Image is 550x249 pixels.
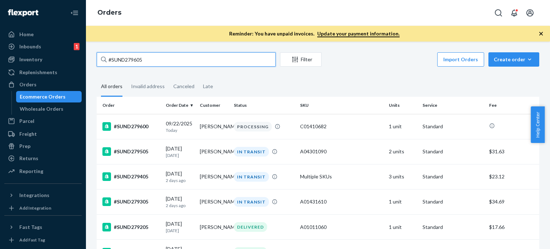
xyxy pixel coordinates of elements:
td: $31.63 [486,139,539,164]
button: Create order [488,52,539,67]
div: A04301090 [300,148,383,155]
div: Create order [494,56,534,63]
button: Fast Tags [4,221,82,233]
div: DELIVERED [234,222,267,232]
div: Ecommerce Orders [20,93,66,100]
div: #SUND279205 [102,223,160,231]
div: Inventory [19,56,42,63]
div: Canceled [173,77,194,96]
div: Freight [19,130,37,138]
a: Add Integration [4,204,82,212]
div: Customer [200,102,228,108]
a: Orders [97,9,121,16]
img: Flexport logo [8,9,38,16]
p: Standard [423,173,483,180]
th: Units [386,97,420,114]
a: Home [4,29,82,40]
a: Add Fast Tag [4,236,82,244]
div: Filter [280,56,321,63]
div: C01410682 [300,123,383,130]
div: Orders [19,81,37,88]
a: Returns [4,153,82,164]
div: Inbounds [19,43,41,50]
div: Returns [19,155,38,162]
div: IN TRANSIT [234,197,269,207]
a: Prep [4,140,82,152]
div: IN TRANSIT [234,172,269,182]
button: Filter [280,52,322,67]
div: Integrations [19,192,49,199]
button: Help Center [531,106,545,143]
div: Invalid address [131,77,165,96]
div: #SUND279305 [102,197,160,206]
div: [DATE] [166,195,194,209]
p: Standard [423,224,483,231]
div: #SUND279505 [102,147,160,156]
td: 2 units [386,139,420,164]
td: [PERSON_NAME] [197,215,231,240]
a: Orders [4,79,82,90]
button: Open Search Box [491,6,506,20]
div: Add Integration [19,205,51,211]
div: #SUND279405 [102,172,160,181]
button: Open notifications [507,6,521,20]
button: Import Orders [437,52,484,67]
th: Order [97,97,163,114]
button: Open account menu [523,6,537,20]
div: A01011060 [300,224,383,231]
div: Home [19,31,34,38]
td: [PERSON_NAME] [197,139,231,164]
a: Wholesale Orders [16,103,82,115]
div: Late [203,77,213,96]
ol: breadcrumbs [92,3,127,23]
a: Update your payment information. [317,30,400,37]
p: [DATE] [166,152,194,158]
div: [DATE] [166,220,194,234]
div: Fast Tags [19,224,42,231]
p: 2 days ago [166,202,194,209]
div: IN TRANSIT [234,147,269,157]
td: [PERSON_NAME] [197,189,231,214]
th: SKU [297,97,386,114]
div: 09/22/2025 [166,120,194,133]
div: Reporting [19,168,43,175]
a: Replenishments [4,67,82,78]
button: Close Navigation [67,6,82,20]
div: Prep [19,143,30,150]
p: Standard [423,148,483,155]
td: 3 units [386,164,420,189]
a: Inbounds1 [4,41,82,52]
div: All orders [101,77,122,97]
th: Service [420,97,486,114]
th: Fee [486,97,539,114]
div: #SUND279600 [102,122,160,131]
p: 2 days ago [166,177,194,183]
p: Standard [423,123,483,130]
p: Reminder: You have unpaid invoices. [229,30,400,37]
button: Integrations [4,190,82,201]
p: Standard [423,198,483,205]
td: Multiple SKUs [297,164,386,189]
div: [DATE] [166,170,194,183]
p: Today [166,127,194,133]
div: Wholesale Orders [20,105,63,112]
td: [PERSON_NAME] [197,164,231,189]
th: Order Date [163,97,197,114]
div: Parcel [19,118,34,125]
td: [PERSON_NAME] [197,114,231,139]
a: Ecommerce Orders [16,91,82,102]
a: Inventory [4,54,82,65]
div: PROCESSING [234,122,272,131]
div: A01431610 [300,198,383,205]
div: 1 [74,43,79,50]
div: Add Fast Tag [19,237,45,243]
a: Reporting [4,166,82,177]
input: Search orders [97,52,276,67]
td: 1 unit [386,189,420,214]
td: $23.12 [486,164,539,189]
th: Status [231,97,297,114]
a: Parcel [4,115,82,127]
a: Freight [4,128,82,140]
td: $17.66 [486,215,539,240]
